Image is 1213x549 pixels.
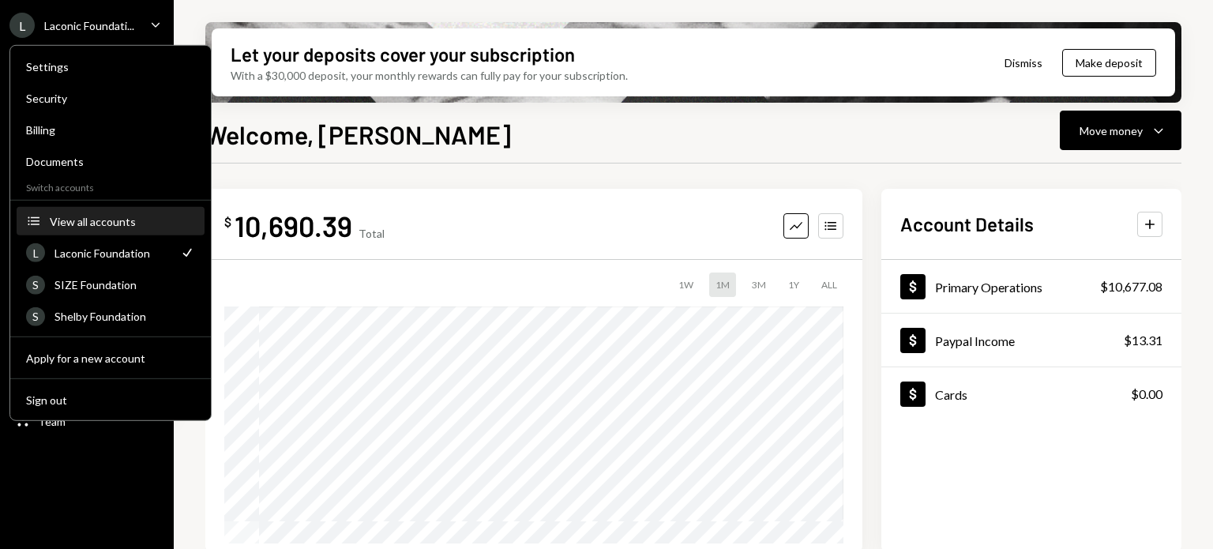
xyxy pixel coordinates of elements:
div: Shelby Foundation [54,310,195,323]
div: $10,677.08 [1100,277,1162,296]
div: SIZE Foundation [54,278,195,291]
div: Apply for a new account [26,351,195,364]
button: Make deposit [1062,49,1156,77]
div: Team [38,415,66,428]
div: L [9,13,35,38]
a: Primary Operations$10,677.08 [881,260,1181,313]
div: Move money [1080,122,1143,139]
button: Apply for a new account [17,344,205,373]
div: 1W [672,273,700,297]
h1: Welcome, [PERSON_NAME] [205,118,511,150]
button: Dismiss [985,44,1062,81]
div: 10,690.39 [235,208,352,243]
a: Paypal Income$13.31 [881,314,1181,367]
div: $13.31 [1124,331,1162,350]
div: $ [224,214,231,230]
a: Settings [17,52,205,81]
a: Documents [17,147,205,175]
div: S [26,306,45,325]
div: Laconic Foundati... [44,19,134,32]
a: Team [9,407,164,435]
div: Cards [935,387,967,402]
a: Billing [17,115,205,144]
a: SSIZE Foundation [17,270,205,299]
div: Settings [26,60,195,73]
div: Switch accounts [10,179,211,194]
div: Laconic Foundation [54,246,170,259]
div: 1M [709,273,736,297]
div: With a $30,000 deposit, your monthly rewards can fully pay for your subscription. [231,67,628,84]
div: Documents [26,155,195,168]
button: Sign out [17,386,205,415]
a: Cards$0.00 [881,367,1181,420]
div: 3M [745,273,772,297]
div: Sign out [26,393,195,406]
div: L [26,243,45,262]
button: View all accounts [17,208,205,236]
button: Move money [1060,111,1181,150]
h2: Account Details [900,211,1034,237]
div: Let your deposits cover your subscription [231,41,575,67]
div: Security [26,92,195,105]
div: $0.00 [1131,385,1162,404]
div: Total [359,227,385,240]
a: SShelby Foundation [17,302,205,330]
div: ALL [815,273,843,297]
a: Security [17,84,205,112]
div: View all accounts [50,214,195,227]
div: Billing [26,123,195,137]
div: Primary Operations [935,280,1042,295]
div: S [26,275,45,294]
div: Paypal Income [935,333,1015,348]
div: 1Y [782,273,806,297]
